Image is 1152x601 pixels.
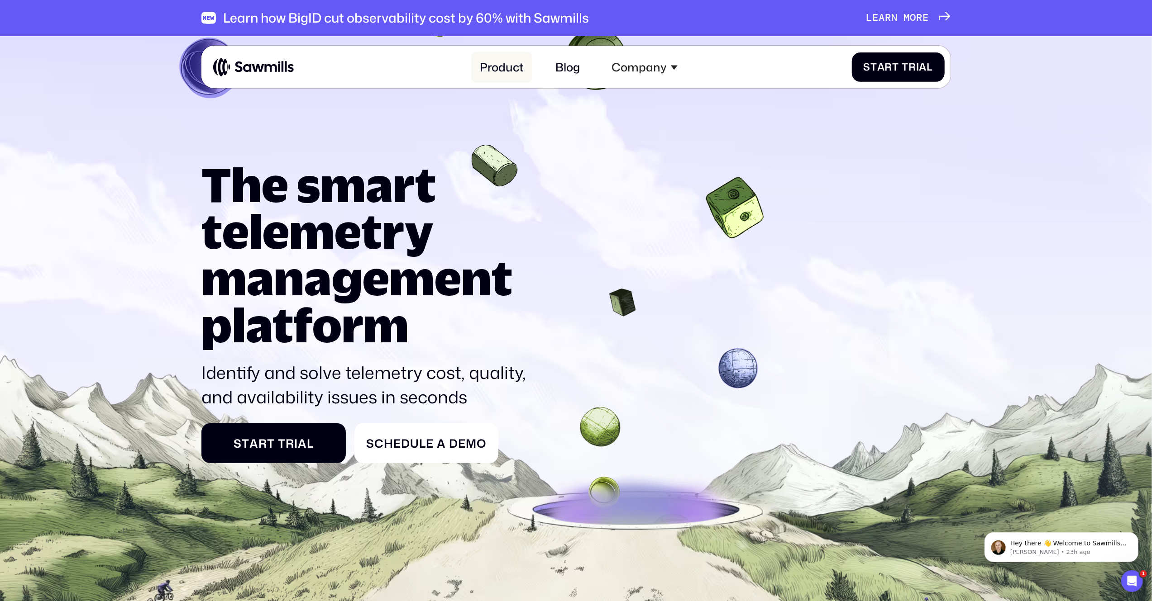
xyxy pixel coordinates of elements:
span: c [374,436,384,450]
span: t [893,61,899,73]
span: o [477,436,486,450]
span: h [384,436,393,450]
span: r [885,12,891,24]
div: Company [603,52,687,83]
iframe: Intercom live chat [1121,570,1143,592]
a: ScheduleaDemo [354,423,498,463]
span: T [278,436,286,450]
span: l [307,436,314,450]
span: r [916,12,923,24]
span: S [366,436,374,450]
iframe: Intercom notifications message [971,513,1152,577]
span: l [419,436,426,450]
span: t [242,436,249,450]
span: L [866,12,872,24]
span: S [234,436,242,450]
a: Learnmore [866,12,950,24]
span: i [916,61,919,73]
span: m [466,436,477,450]
span: e [426,436,434,450]
span: o [910,12,916,24]
span: a [879,12,885,24]
a: Product [471,52,532,83]
h1: The smart telemetry management platform [201,161,535,347]
a: StartTrial [852,52,945,82]
div: Learn how BigID cut observability cost by 60% with Sawmills [223,10,589,25]
span: r [258,436,267,450]
span: D [449,436,458,450]
a: StartTrial [201,423,345,463]
span: e [872,12,879,24]
span: r [885,61,893,73]
span: e [393,436,401,450]
span: a [249,436,258,450]
span: u [410,436,419,450]
a: Blog [547,52,588,83]
span: e [923,12,929,24]
span: 1 [1140,570,1147,577]
span: S [863,61,870,73]
span: d [401,436,410,450]
p: Identify and solve telemetry cost, quality, and availability issues in seconds [201,360,535,409]
span: a [919,61,927,73]
span: a [298,436,307,450]
div: Company [612,60,667,74]
span: t [870,61,877,73]
span: t [267,436,275,450]
span: a [877,61,885,73]
span: i [294,436,298,450]
span: r [908,61,916,73]
span: l [927,61,933,73]
span: n [891,12,898,24]
span: a [437,436,446,450]
span: r [286,436,294,450]
span: e [458,436,466,450]
span: T [902,61,908,73]
span: m [904,12,910,24]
